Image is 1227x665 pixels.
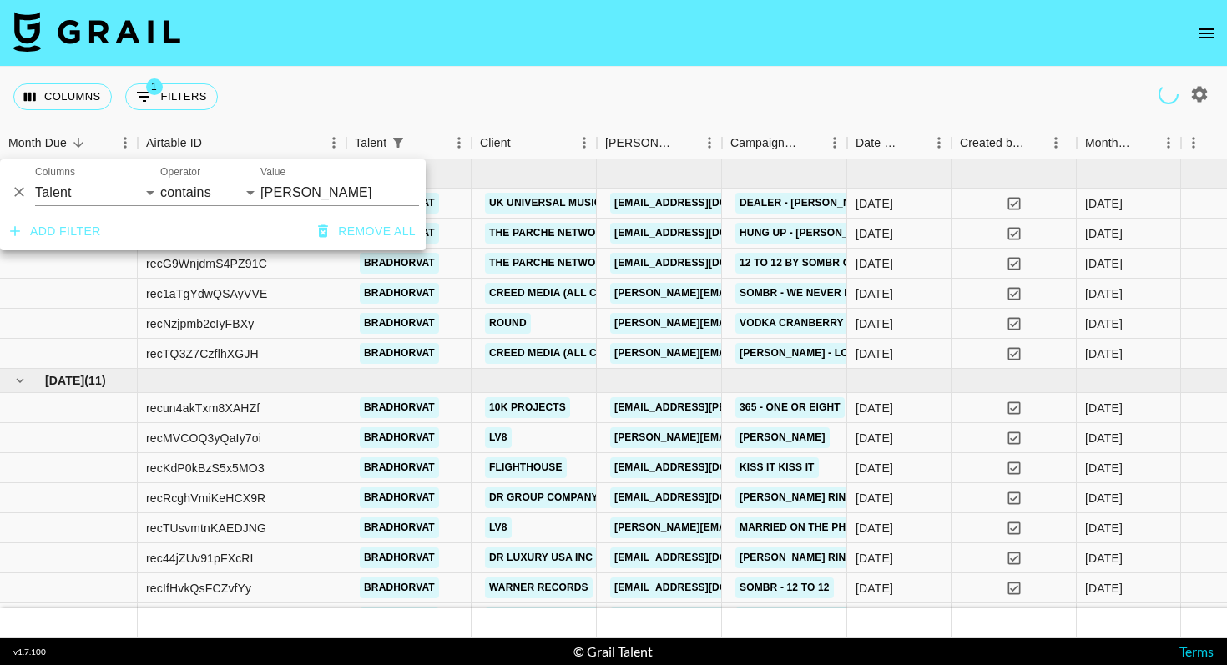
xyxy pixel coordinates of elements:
span: Refreshing clients, campaigns... [1155,81,1182,108]
div: Campaign (Type) [730,127,799,159]
div: 21/08/2025 [856,345,893,362]
a: bradhorvat [360,253,439,274]
a: bradhorvat [360,577,439,598]
div: Created by Grail Team [952,127,1077,159]
div: rec1aTgYdwQSAyVVE [146,285,267,302]
a: [EMAIL_ADDRESS][DOMAIN_NAME] [610,253,797,274]
a: The Parche Network [485,253,614,274]
a: bradhorvat [360,343,439,364]
a: LV8 [485,427,512,448]
button: Menu [1156,130,1181,155]
div: Month Due [1085,127,1133,159]
a: sombr - 12 to 12 [735,577,834,598]
a: Survive - [PERSON_NAME] [735,607,883,628]
div: Aug '25 [1085,195,1123,212]
div: rec44jZUv91pFXcRI [146,550,254,567]
a: LV8 [485,517,512,538]
a: bradhorvat [360,517,439,538]
span: [DATE] [45,372,84,389]
a: 10k Projects [485,397,570,418]
a: The Parche Network [485,223,614,244]
a: [EMAIL_ADDRESS][DOMAIN_NAME] [610,577,797,598]
a: 365 - ONE OR EIGHT [735,397,845,418]
div: recun4akTxm8XAHZf [146,400,260,416]
button: Show filters [125,83,218,110]
div: Jul '25 [1085,430,1123,446]
div: 12/08/2025 [856,315,893,332]
div: Date Created [856,127,903,159]
div: recTQ3Z7CzflhXGJH [146,345,259,362]
a: [PERSON_NAME] Ring x @bradhorvat [735,547,952,568]
div: © Grail Talent [573,643,653,660]
div: Aug '25 [1085,225,1123,242]
div: 29/07/2025 [856,550,893,567]
div: 29/08/2025 [856,225,893,242]
div: 17/08/2025 [856,255,893,272]
button: hide children [8,369,32,392]
button: Menu [572,130,597,155]
span: ( 11 ) [84,372,106,389]
button: Menu [697,130,722,155]
div: recNzjpmb2cIyFBXy [146,315,254,332]
a: [EMAIL_ADDRESS][DOMAIN_NAME] [610,193,797,214]
span: 1 [146,78,163,95]
a: bradhorvat [360,547,439,568]
div: 24/07/2025 [856,430,893,446]
button: Sort [202,131,225,154]
button: Delete [7,179,32,204]
a: [EMAIL_ADDRESS][DOMAIN_NAME] [610,457,797,478]
div: Talent [346,127,472,159]
div: Date Created [847,127,952,159]
button: Menu [1181,130,1206,155]
a: Creed Media (All Campaigns) [485,283,659,304]
div: Month Due [1077,127,1181,159]
a: Terms [1179,643,1214,659]
div: v 1.7.100 [13,647,46,657]
button: Sort [67,131,90,154]
a: [PERSON_NAME] - Low (feat. T-Pain) [735,343,936,364]
button: Sort [410,131,433,154]
a: Capitol Music Group [485,607,613,628]
a: UK UNIVERSAL MUSIC OPERATIONS LIMITED [485,193,719,214]
a: [EMAIL_ADDRESS][PERSON_NAME][DOMAIN_NAME] [610,397,882,418]
div: [PERSON_NAME] [605,127,674,159]
div: Aug '25 [1085,255,1123,272]
div: Airtable ID [146,127,202,159]
div: 1 active filter [386,131,410,154]
img: Grail Talent [13,12,180,52]
a: Vodka Cranberry - [PERSON_NAME] [735,313,942,334]
a: [EMAIL_ADDRESS][DOMAIN_NAME] [610,487,797,508]
div: Talent [355,127,386,159]
div: Booker [597,127,722,159]
div: Month Due [8,127,67,159]
a: [EMAIL_ADDRESS][DOMAIN_NAME] [610,547,797,568]
div: 10/08/2025 [856,195,893,212]
div: recIfHvkQsFCZvfYy [146,580,251,597]
a: bradhorvat [360,607,439,628]
button: Menu [927,130,952,155]
a: bradhorvat [360,283,439,304]
div: Aug '25 [1085,315,1123,332]
div: Airtable ID [138,127,346,159]
a: 12 to 12 by sombr out [DATE] [735,253,906,274]
a: Flighthouse [485,457,567,478]
a: Warner Records [485,577,593,598]
label: Value [260,165,285,179]
div: Jul '25 [1085,490,1123,506]
a: [PERSON_NAME] [735,427,830,448]
div: recKdP0kBzS5x5MO3 [146,460,265,476]
button: open drawer [1190,17,1224,50]
button: Menu [822,130,847,155]
button: Sort [1025,131,1048,154]
div: 06/08/2025 [856,285,893,302]
button: Menu [1043,130,1068,155]
button: Sort [799,131,822,154]
a: Dealer - [PERSON_NAME] [735,193,881,214]
a: bradhorvat [360,487,439,508]
a: bradhorvat [360,457,439,478]
div: Jul '25 [1085,460,1123,476]
button: Show filters [386,131,410,154]
button: Select columns [13,83,112,110]
div: recMVCOQ3yQaIy7oi [146,430,261,446]
label: Columns [35,165,75,179]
